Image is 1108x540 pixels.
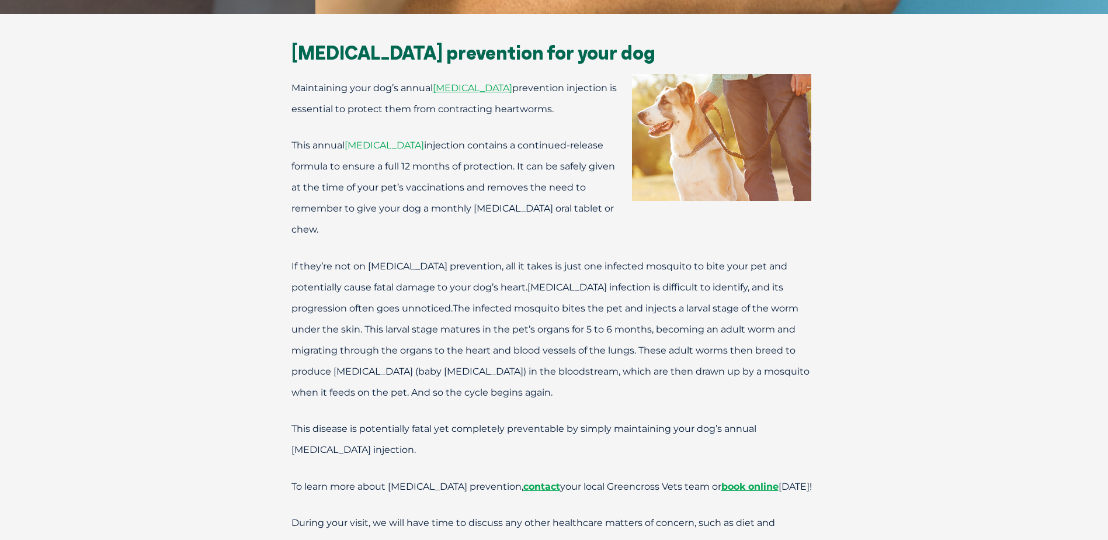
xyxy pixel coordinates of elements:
[721,481,779,492] a: book online
[291,303,810,398] span: The infected mosquito bites the pet and injects a larval stage of the worm under the skin. This l...
[291,423,756,455] span: This disease is potentially fatal yet completely preventable by simply maintaining your dog’s ann...
[291,41,655,64] span: [MEDICAL_DATA] prevention for your dog
[291,261,787,293] span: If they’re not on [MEDICAL_DATA] prevention, all it takes is just one infected mosquito to bite y...
[433,82,512,94] a: [MEDICAL_DATA]
[291,82,433,94] span: Maintaining your dog’s annual
[291,82,617,115] span: prevention injection is essential to protect them from contracting heartworms.
[291,140,345,151] span: This annual
[291,282,783,314] span: [MEDICAL_DATA] infection is difficult to identify, and its progression often goes unnoticed.
[291,140,615,235] span: injection contains a continued-release formula to ensure a full 12 months of protection. It can b...
[345,140,424,151] a: [MEDICAL_DATA]
[523,481,560,492] a: contact
[291,481,812,492] span: To learn more about [MEDICAL_DATA] prevention, your local Greencross Vets team or [DATE]!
